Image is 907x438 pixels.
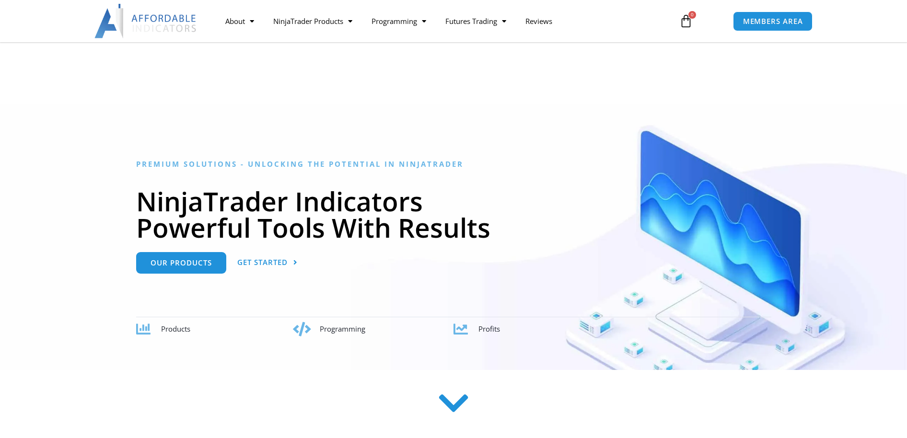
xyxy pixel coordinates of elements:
[136,160,771,169] h6: Premium Solutions - Unlocking the Potential in NinjaTrader
[237,259,288,266] span: Get Started
[94,4,198,38] img: LogoAI | Affordable Indicators – NinjaTrader
[161,324,190,334] span: Products
[436,10,516,32] a: Futures Trading
[264,10,362,32] a: NinjaTrader Products
[733,12,813,31] a: MEMBERS AREA
[237,252,298,274] a: Get Started
[665,7,707,35] a: 0
[743,18,803,25] span: MEMBERS AREA
[136,188,771,241] h1: NinjaTrader Indicators Powerful Tools With Results
[516,10,562,32] a: Reviews
[216,10,264,32] a: About
[362,10,436,32] a: Programming
[136,252,226,274] a: Our Products
[151,259,212,266] span: Our Products
[478,324,500,334] span: Profits
[320,324,365,334] span: Programming
[688,11,696,19] span: 0
[216,10,668,32] nav: Menu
